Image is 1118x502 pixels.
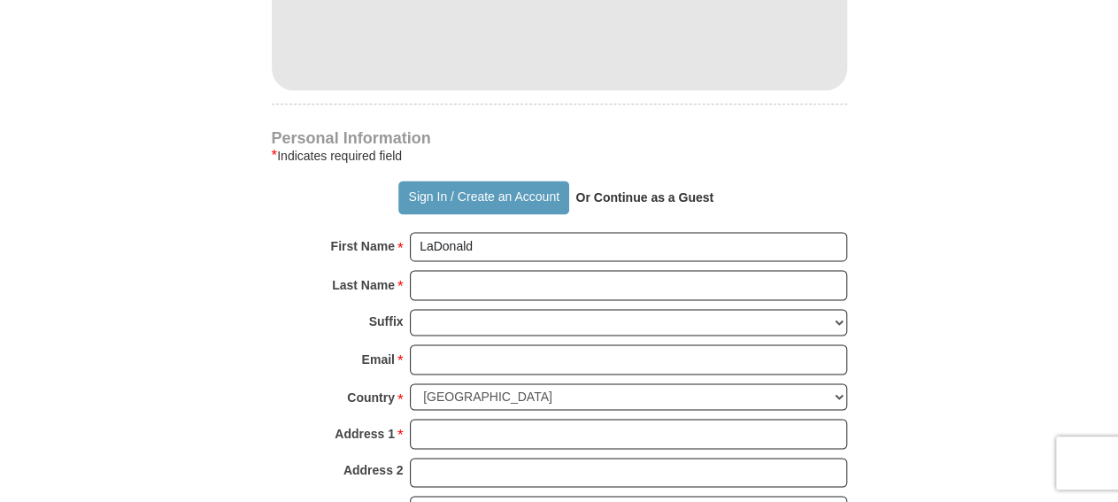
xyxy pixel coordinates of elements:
strong: Address 1 [335,421,395,446]
h4: Personal Information [272,131,847,145]
strong: Last Name [332,273,395,297]
button: Sign In / Create an Account [398,181,569,214]
strong: Suffix [369,309,404,334]
div: Indicates required field [272,145,847,166]
strong: First Name [331,234,395,259]
strong: Or Continue as a Guest [575,190,713,205]
strong: Country [347,385,395,410]
strong: Address 2 [343,458,404,483]
strong: Email [362,347,395,372]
